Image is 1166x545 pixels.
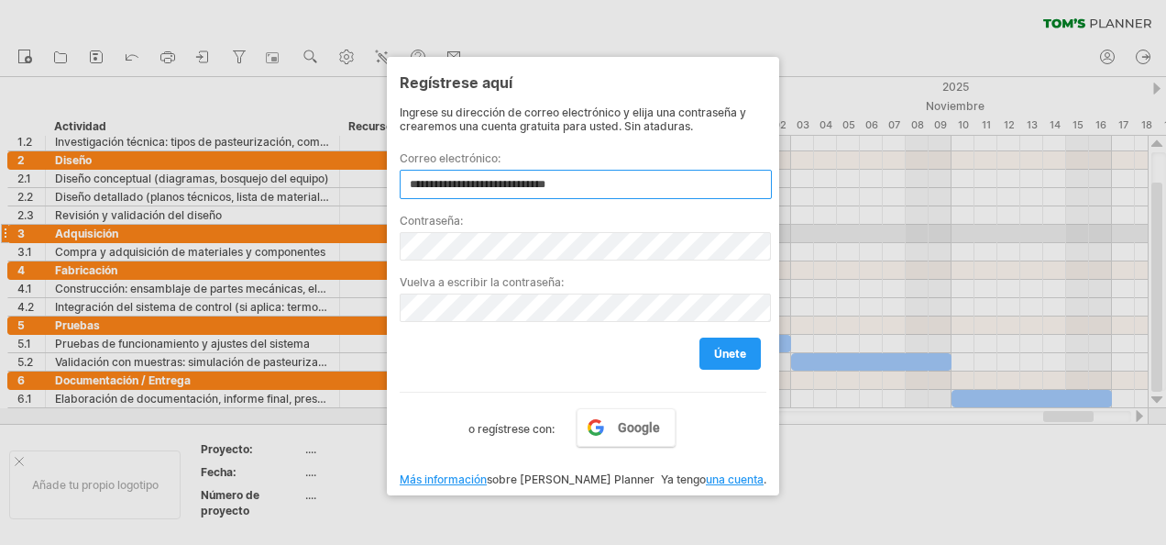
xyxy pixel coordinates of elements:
[400,473,487,486] a: Más información
[468,408,555,439] label: o regístrese con:
[577,408,676,447] a: Google
[400,65,766,98] div: Regístrese aquí
[714,347,746,361] span: Únete
[699,338,761,370] a: Únete
[706,473,764,486] a: una cuenta
[400,106,766,133] div: Ingrese su dirección de correo electrónico y elija una contraseña y crearemos una cuenta gratuita...
[661,473,766,486] span: Ya tengo .
[400,151,766,165] label: Correo electrónico:
[618,420,660,435] span: Google
[400,473,654,486] span: sobre [PERSON_NAME] Planner
[400,214,766,228] label: Contraseña:
[400,275,766,289] label: Vuelva a escribir la contraseña:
